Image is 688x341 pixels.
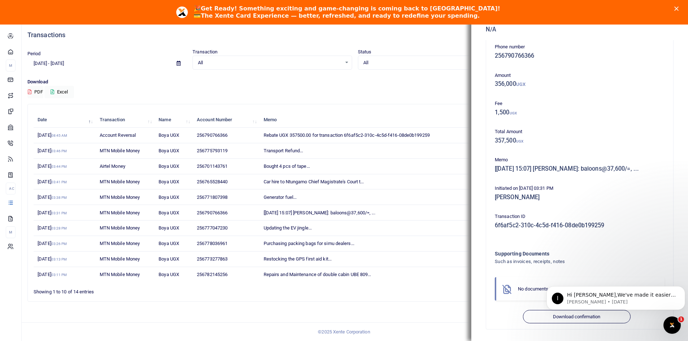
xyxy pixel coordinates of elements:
[495,194,665,201] h5: [PERSON_NAME]
[51,273,67,277] small: 03:11 PM
[523,310,630,324] button: Download confirmation
[38,241,67,246] span: [DATE]
[27,31,682,39] h4: Transactions
[198,59,341,66] span: All
[159,241,179,246] span: Boya UGX
[100,210,140,215] span: MTN Mobile Money
[159,256,179,262] span: Boya UGX
[51,257,67,261] small: 03:13 PM
[100,272,140,277] span: MTN Mobile Money
[663,316,681,334] iframe: Intercom live chat
[38,272,67,277] span: [DATE]
[197,179,228,184] span: 256765528440
[674,6,681,11] div: Close
[486,26,645,33] h5: N/A
[264,241,354,246] span: Purchasing packing bags for simu dealers...
[495,258,635,266] h4: Such as invoices, receipts, notes
[27,78,682,86] p: Download
[264,163,310,169] span: Bought 4 pcs of tape...
[259,112,492,128] th: Memo: activate to sort column ascending
[264,132,430,138] span: Rebate UGX 357500.00 for transaction 6f6af5c2-310c-4c5d-f416-08de0b199259
[194,5,500,19] div: 🎉 💳
[197,241,228,246] span: 256778036961
[51,134,68,137] small: 08:45 AM
[197,148,228,153] span: 256775793119
[27,57,171,70] input: select period
[159,194,179,200] span: Boya UGX
[95,112,155,128] th: Transaction: activate to sort column ascending
[44,86,74,98] button: Excel
[159,148,179,153] span: Boya UGX
[34,284,298,296] div: Showing 1 to 10 of 14 entries
[264,225,312,231] span: Updating the EV jingle...
[38,179,67,184] span: [DATE]
[495,185,665,192] p: Initiated on [DATE] 03:31 PM
[495,213,665,220] p: Transaction ID
[27,50,41,57] label: Period
[264,194,297,200] span: Generator fuel...
[159,225,179,231] span: Boya UGX
[51,149,67,153] small: 03:46 PM
[100,148,140,153] span: MTN Mobile Money
[38,225,67,231] span: [DATE]
[38,132,67,138] span: [DATE]
[159,272,179,277] span: Boya UGX
[159,210,179,215] span: Boya UGX
[197,256,228,262] span: 256773277863
[495,52,665,60] h5: 256790766366
[51,211,67,215] small: 03:31 PM
[495,100,665,108] p: Fee
[6,183,16,194] li: Ac
[34,112,95,128] th: Date: activate to sort column descending
[495,165,665,172] h5: [[DATE] 15:07] [PERSON_NAME]: baloons@37,600/=, ...
[516,82,525,87] small: UGX
[264,256,332,262] span: Restocking the GPS first aid kit...
[51,226,67,230] small: 03:28 PM
[678,316,684,322] span: 1
[193,112,259,128] th: Account Number: activate to sort column ascending
[51,165,67,169] small: 03:44 PM
[358,48,372,56] label: Status
[544,271,688,322] iframe: Intercom notifications message
[100,225,140,231] span: MTN Mobile Money
[100,256,140,262] span: MTN Mobile Money
[38,148,67,153] span: [DATE]
[197,163,228,169] span: 256701143761
[201,12,480,19] b: The Xente Card Experience — better, refreshed, and ready to redefine your spending.
[51,242,67,246] small: 03:26 PM
[176,6,188,18] img: Profile image for Aceng
[197,194,228,200] span: 256771807398
[38,194,67,200] span: [DATE]
[38,163,67,169] span: [DATE]
[159,132,179,138] span: Boya UGX
[6,226,16,238] li: M
[264,210,375,215] span: [[DATE] 15:07] [PERSON_NAME]: baloons@37,600/=, ...
[100,163,125,169] span: Airtel Money
[264,148,303,153] span: Transport Refund...
[510,111,517,115] small: UGX
[51,180,67,184] small: 03:41 PM
[264,272,371,277] span: Repairs and Maintenance of double cabin UBE 809...
[495,80,665,88] h5: 356,000
[192,48,217,56] label: Transaction
[197,272,228,277] span: 256782145256
[197,132,228,138] span: 256790766366
[159,163,179,169] span: Boya UGX
[51,196,67,200] small: 03:38 PM
[100,132,136,138] span: Account Reversal
[495,250,635,258] h4: Supporting Documents
[495,137,665,144] h5: 357,500
[100,179,140,184] span: MTN Mobile Money
[495,109,665,116] h5: 1,500
[100,194,140,200] span: MTN Mobile Money
[6,60,16,71] li: M
[495,222,665,229] h5: 6f6af5c2-310c-4c5d-f416-08de0b199259
[38,210,67,215] span: [DATE]
[518,286,568,292] span: No documents attached
[100,241,140,246] span: MTN Mobile Money
[197,225,228,231] span: 256777047230
[495,156,665,164] p: Memo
